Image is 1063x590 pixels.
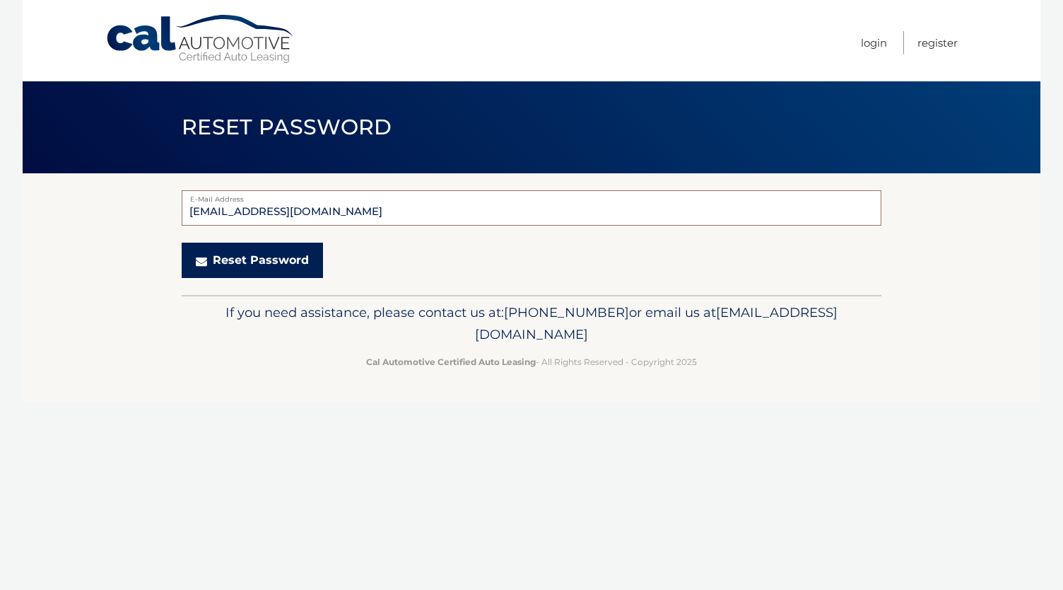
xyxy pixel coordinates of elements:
[504,304,629,320] span: [PHONE_NUMBER]
[191,301,872,347] p: If you need assistance, please contact us at: or email us at
[917,31,958,54] a: Register
[182,190,881,226] input: E-Mail Address
[105,14,296,64] a: Cal Automotive
[182,114,392,140] span: Reset Password
[182,190,881,202] label: E-Mail Address
[191,354,872,369] p: - All Rights Reserved - Copyright 2025
[182,243,323,278] button: Reset Password
[366,357,536,367] strong: Cal Automotive Certified Auto Leasing
[861,31,887,54] a: Login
